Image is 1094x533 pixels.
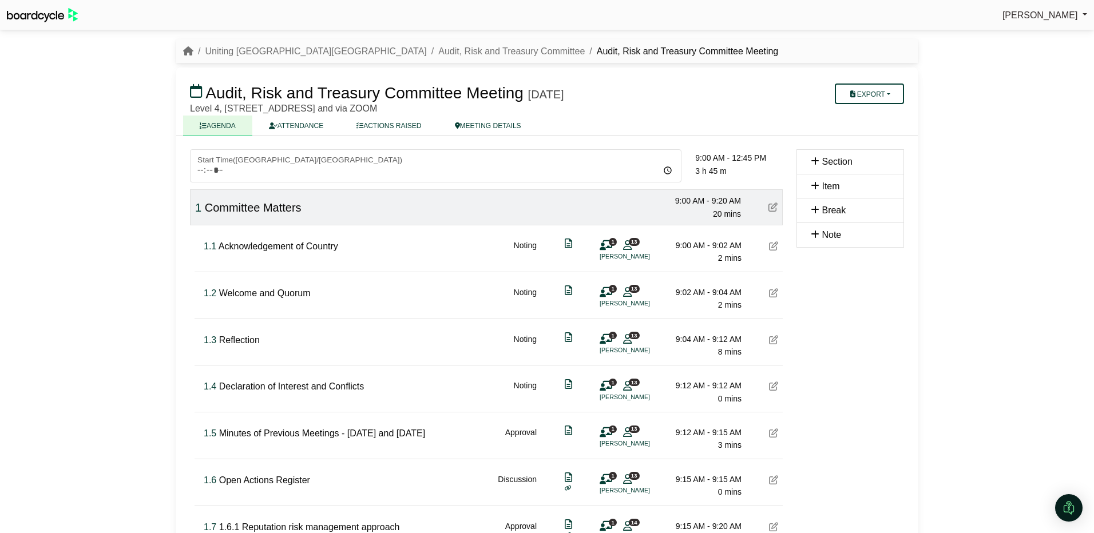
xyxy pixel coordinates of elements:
li: [PERSON_NAME] [600,392,685,402]
span: 1.6.1 Reputation risk management approach [219,522,400,532]
div: 9:00 AM - 9:02 AM [661,239,742,252]
li: [PERSON_NAME] [600,299,685,308]
span: [PERSON_NAME] [1002,10,1078,20]
span: 13 [629,379,640,386]
div: 9:04 AM - 9:12 AM [661,333,742,345]
span: 1 [609,238,617,245]
div: Noting [514,379,537,405]
a: MEETING DETAILS [438,116,538,136]
span: 13 [629,332,640,339]
nav: breadcrumb [183,44,778,59]
li: [PERSON_NAME] [600,486,685,495]
li: [PERSON_NAME] [600,252,685,261]
div: 9:02 AM - 9:04 AM [661,286,742,299]
div: Discussion [498,473,537,499]
li: [PERSON_NAME] [600,345,685,355]
span: Click to fine tune number [204,241,216,251]
span: 1 [609,425,617,433]
span: 1 [609,285,617,292]
span: Acknowledgement of Country [219,241,338,251]
span: Click to fine tune number [204,288,216,298]
div: Noting [514,286,537,312]
span: Welcome and Quorum [219,288,311,298]
span: 3 h 45 m [695,166,726,176]
img: BoardcycleBlackGreen-aaafeed430059cb809a45853b8cf6d952af9d84e6e89e1f1685b34bfd5cb7d64.svg [7,8,78,22]
span: Reflection [219,335,260,345]
span: 13 [629,238,640,245]
span: Note [822,230,841,240]
span: Click to fine tune number [204,522,216,532]
div: 9:15 AM - 9:15 AM [661,473,742,486]
div: 9:12 AM - 9:12 AM [661,379,742,392]
span: Click to fine tune number [204,381,216,391]
div: Noting [514,239,537,265]
a: [PERSON_NAME] [1002,8,1087,23]
li: [PERSON_NAME] [600,439,685,448]
span: 14 [629,519,640,526]
span: Break [822,205,846,215]
button: Export [835,83,904,104]
span: Declaration of Interest and Conflicts [219,381,364,391]
span: Open Actions Register [219,475,310,485]
span: 0 mins [718,487,742,496]
span: Item [822,181,839,191]
span: Minutes of Previous Meetings - [DATE] and [DATE] [219,428,425,438]
span: Level 4, [STREET_ADDRESS] and via ZOOM [190,104,377,113]
a: AGENDA [183,116,252,136]
span: 3 mins [718,440,742,450]
span: 0 mins [718,394,742,403]
span: Click to fine tune number [204,475,216,485]
span: Click to fine tune number [195,201,201,214]
div: [DATE] [528,87,564,101]
span: 1 [609,379,617,386]
span: 8 mins [718,347,742,356]
span: Click to fine tune number [204,428,216,438]
li: Audit, Risk and Treasury Committee Meeting [585,44,778,59]
span: 1 [609,472,617,479]
span: Section [822,157,852,166]
div: 9:15 AM - 9:20 AM [661,520,742,532]
span: 1 [609,332,617,339]
a: ATTENDANCE [252,116,340,136]
span: 2 mins [718,300,742,309]
a: ACTIONS RAISED [340,116,438,136]
span: 13 [629,472,640,479]
div: 9:12 AM - 9:15 AM [661,426,742,439]
span: 2 mins [718,253,742,262]
a: Audit, Risk and Treasury Committee [438,46,585,56]
div: Approval [505,426,537,452]
div: Noting [514,333,537,359]
span: 20 mins [713,209,741,218]
div: 9:00 AM - 12:45 PM [695,152,783,164]
span: Committee Matters [205,201,302,214]
div: 9:00 AM - 9:20 AM [661,194,741,207]
div: Open Intercom Messenger [1055,494,1083,522]
span: 1 [609,519,617,526]
span: Audit, Risk and Treasury Committee Meeting [205,84,524,102]
span: 13 [629,285,640,292]
span: Click to fine tune number [204,335,216,345]
a: Uniting [GEOGRAPHIC_DATA][GEOGRAPHIC_DATA] [205,46,426,56]
span: 13 [629,425,640,433]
